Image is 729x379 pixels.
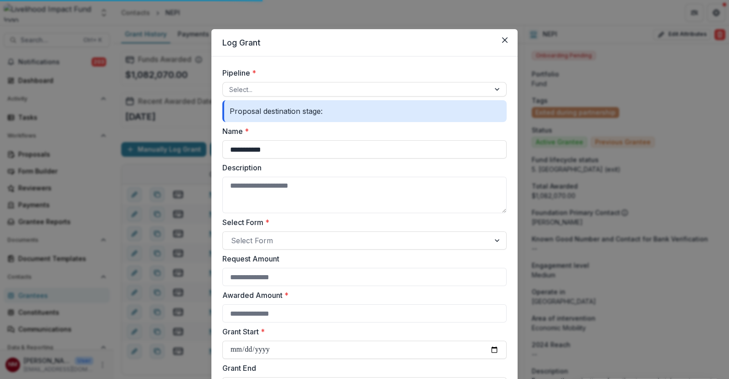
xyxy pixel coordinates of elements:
label: Description [222,162,501,173]
label: Grant Start [222,326,501,337]
label: Pipeline [222,67,501,78]
label: Select Form [222,217,501,228]
header: Log Grant [211,29,518,56]
label: Request Amount [222,253,501,264]
label: Name [222,126,501,137]
label: Grant End [222,363,501,374]
label: Awarded Amount [222,290,501,301]
div: Proposal destination stage: [222,100,507,122]
button: Close [498,33,512,47]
